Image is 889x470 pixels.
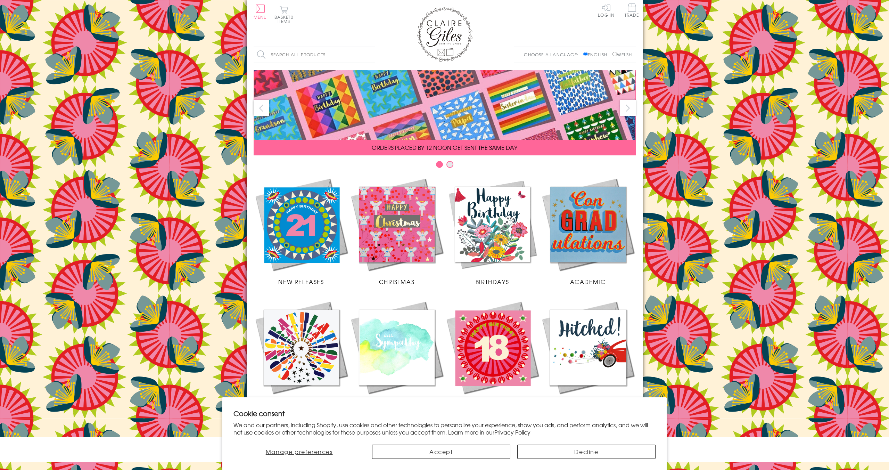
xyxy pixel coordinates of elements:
[620,100,636,116] button: next
[254,177,349,286] a: New Releases
[274,6,294,23] button: Basket0 items
[540,300,636,409] a: Wedding Occasions
[445,177,540,286] a: Birthdays
[254,100,269,116] button: prev
[349,300,445,409] a: Sympathy
[372,445,510,459] button: Accept
[368,47,375,63] input: Search
[625,3,639,18] a: Trade
[598,3,615,17] a: Log In
[570,277,606,286] span: Academic
[372,143,517,152] span: ORDERS PLACED BY 12 NOON GET SENT THE SAME DAY
[612,52,617,56] input: Welsh
[583,51,611,58] label: English
[233,408,656,418] h2: Cookie consent
[254,47,375,63] input: Search all products
[254,300,349,409] a: Congratulations
[254,14,267,20] span: Menu
[445,300,540,409] a: Age Cards
[540,177,636,286] a: Academic
[278,277,324,286] span: New Releases
[233,445,365,459] button: Manage preferences
[524,51,582,58] p: Choose a language:
[625,3,639,17] span: Trade
[417,7,472,62] img: Claire Giles Greetings Cards
[349,177,445,286] a: Christmas
[583,52,588,56] input: English
[517,445,656,459] button: Decline
[266,447,333,456] span: Manage preferences
[254,5,267,19] button: Menu
[494,428,530,436] a: Privacy Policy
[476,277,509,286] span: Birthdays
[436,161,443,168] button: Carousel Page 1 (Current Slide)
[446,161,453,168] button: Carousel Page 2
[379,277,414,286] span: Christmas
[278,14,294,24] span: 0 items
[612,51,632,58] label: Welsh
[254,161,636,171] div: Carousel Pagination
[233,421,656,436] p: We and our partners, including Shopify, use cookies and other technologies to personalize your ex...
